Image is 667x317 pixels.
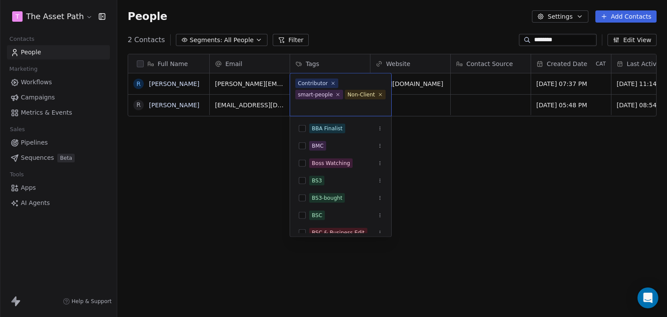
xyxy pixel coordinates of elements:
div: BMC [312,142,324,150]
div: BS3 [312,177,322,185]
div: BSC & Business Edit [312,229,365,237]
div: Non-Client [347,91,375,99]
div: BBA Finalist [312,125,343,132]
div: smart-people [298,91,333,99]
div: BSC [312,211,322,219]
div: Contributor [298,79,328,87]
div: Boss Watching [312,159,350,167]
div: BS3-bought [312,194,342,202]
